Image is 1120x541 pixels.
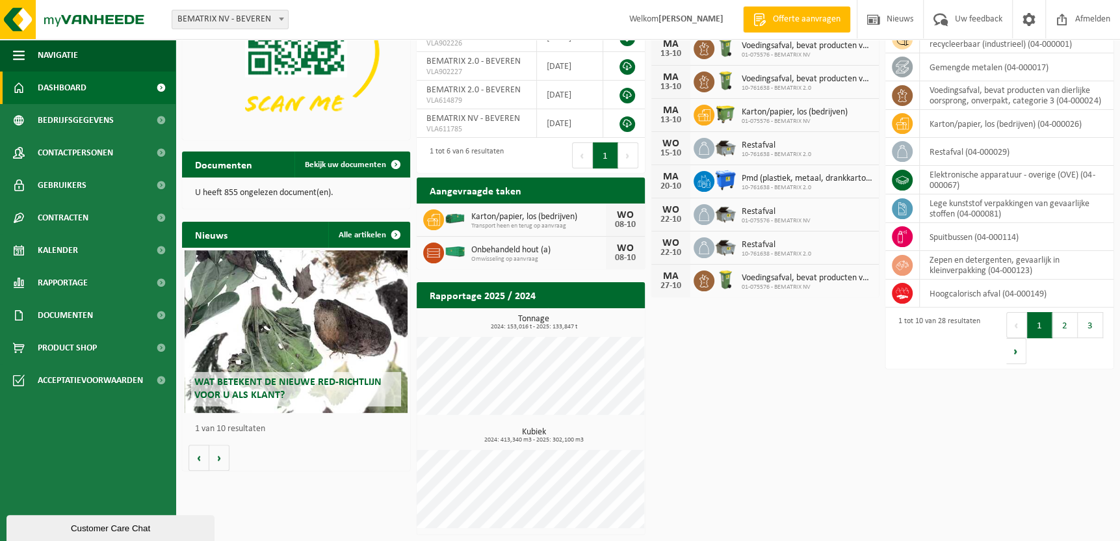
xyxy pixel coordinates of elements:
[38,299,93,332] span: Documenten
[612,243,638,254] div: WO
[742,151,811,159] span: 10-761638 - BEMATRIX 2.0
[920,280,1113,308] td: hoogcalorisch afval (04-000149)
[548,308,644,334] a: Bekijk rapportage
[593,142,618,168] button: 1
[920,251,1113,280] td: zepen en detergenten, gevaarlijk in kleinverpakking (04-000123)
[714,136,736,158] img: WB-5000-GAL-GY-01
[38,267,88,299] span: Rapportage
[417,178,534,203] h2: Aangevraagde taken
[426,96,527,106] span: VLA614879
[194,377,382,400] span: Wat betekent de nieuwe RED-richtlijn voor u als klant?
[182,152,265,177] h2: Documenten
[328,222,409,248] a: Alle artikelen
[658,105,684,116] div: MA
[770,13,844,26] span: Offerte aanvragen
[471,256,606,263] span: Omwisseling op aanvraag
[172,10,289,29] span: BEMATRIX NV - BEVEREN
[742,240,811,250] span: Restafval
[423,428,645,443] h3: Kubiek
[920,53,1113,81] td: gemengde metalen (04-000017)
[444,207,466,230] img: HK-XZ-20-GN-00
[714,235,736,257] img: WB-5000-GAL-GY-01
[714,269,736,291] img: WB-0140-HPE-GN-50
[444,246,466,257] img: HK-XC-40-GN-00
[195,189,397,198] p: U heeft 855 ongelezen document(en).
[658,72,684,83] div: MA
[742,107,848,118] span: Karton/papier, los (bedrijven)
[742,174,873,184] span: Pmd (plastiek, metaal, drankkartons) (bedrijven)
[714,103,736,125] img: WB-1100-HPE-GN-50
[658,248,684,257] div: 22-10
[658,14,723,24] strong: [PERSON_NAME]
[612,210,638,220] div: WO
[38,72,86,104] span: Dashboard
[714,202,736,224] img: WB-5000-GAL-GY-01
[658,282,684,291] div: 27-10
[658,271,684,282] div: MA
[426,124,527,135] span: VLA611785
[294,152,409,178] a: Bekijk uw documenten
[471,212,606,222] span: Karton/papier, los (bedrijven)
[423,437,645,443] span: 2024: 413,340 m3 - 2025: 302,100 m3
[742,184,873,192] span: 10-761638 - BEMATRIX 2.0
[714,70,736,92] img: WB-0140-HPE-GN-50
[658,238,684,248] div: WO
[743,7,850,33] a: Offerte aanvragen
[920,194,1113,223] td: lege kunststof verpakkingen van gevaarlijke stoffen (04-000081)
[189,445,209,471] button: Vorige
[742,250,811,258] span: 10-761638 - BEMATRIX 2.0
[892,311,980,365] div: 1 tot 10 van 28 resultaten
[423,141,504,170] div: 1 tot 6 van 6 resultaten
[38,332,97,364] span: Product Shop
[920,110,1113,138] td: karton/papier, los (bedrijven) (04-000026)
[920,81,1113,110] td: voedingsafval, bevat producten van dierlijke oorsprong, onverpakt, categorie 3 (04-000024)
[423,324,645,330] span: 2024: 153,016 t - 2025: 133,847 t
[38,104,114,137] span: Bedrijfsgegevens
[417,282,549,308] h2: Rapportage 2025 / 2024
[658,172,684,182] div: MA
[612,220,638,230] div: 08-10
[742,51,873,59] span: 01-075576 - BEMATRIX NV
[742,85,873,92] span: 10-761638 - BEMATRIX 2.0
[426,67,527,77] span: VLA902227
[471,222,606,230] span: Transport heen en terug op aanvraag
[471,245,606,256] span: Onbehandeld hout (a)
[38,39,78,72] span: Navigatie
[742,284,873,291] span: 01-075576 - BEMATRIX NV
[742,140,811,151] span: Restafval
[658,215,684,224] div: 22-10
[305,161,386,169] span: Bekijk uw documenten
[658,149,684,158] div: 15-10
[423,315,645,330] h3: Tonnage
[38,234,78,267] span: Kalender
[658,116,684,125] div: 13-10
[572,142,593,168] button: Previous
[537,109,604,138] td: [DATE]
[1052,312,1078,338] button: 2
[195,425,404,434] p: 1 van 10 resultaten
[658,182,684,191] div: 20-10
[537,52,604,81] td: [DATE]
[658,39,684,49] div: MA
[426,114,520,124] span: BEMATRIX NV - BEVEREN
[742,41,873,51] span: Voedingsafval, bevat producten van dierlijke oorsprong, onverpakt, categorie 3
[920,166,1113,194] td: elektronische apparatuur - overige (OVE) (04-000067)
[1027,312,1052,338] button: 1
[658,139,684,149] div: WO
[38,202,88,234] span: Contracten
[38,169,86,202] span: Gebruikers
[714,36,736,59] img: WB-0140-HPE-GN-50
[426,85,521,95] span: BEMATRIX 2.0 - BEVEREN
[172,10,288,29] span: BEMATRIX NV - BEVEREN
[1006,312,1027,338] button: Previous
[38,137,113,169] span: Contactpersonen
[612,254,638,263] div: 08-10
[658,205,684,215] div: WO
[426,38,527,49] span: VLA902226
[742,118,848,125] span: 01-075576 - BEMATRIX NV
[658,83,684,92] div: 13-10
[1006,338,1026,364] button: Next
[1078,312,1103,338] button: 3
[742,273,873,284] span: Voedingsafval, bevat producten van dierlijke oorsprong, onverpakt, categorie 3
